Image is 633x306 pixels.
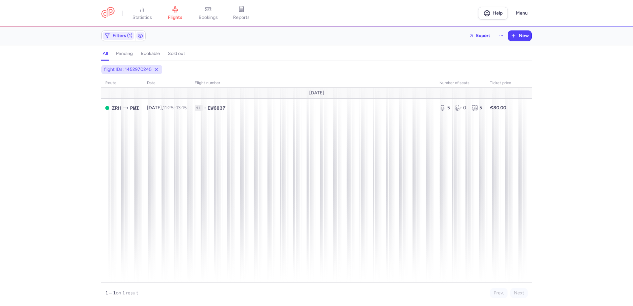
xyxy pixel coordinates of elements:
[465,30,495,41] button: Export
[163,105,173,111] time: 11:25
[225,6,258,21] a: reports
[163,105,187,111] span: –
[512,7,532,20] button: Menu
[176,105,187,111] time: 13:15
[168,51,185,57] h4: sold out
[130,104,139,112] span: Son Sant Joan Airport, Palma, Spain
[168,15,182,21] span: flights
[471,105,482,111] div: 5
[102,31,135,41] button: Filters (1)
[519,33,529,38] span: New
[101,78,143,88] th: route
[116,51,133,57] h4: pending
[309,90,324,96] span: [DATE]
[508,31,531,41] button: New
[113,33,132,38] span: Filters (1)
[132,15,152,21] span: statistics
[192,6,225,21] a: bookings
[112,104,121,112] span: Zurich, Zürich, Switzerland
[195,105,203,111] span: 1L
[478,7,508,20] a: Help
[141,51,160,57] h4: bookable
[143,78,191,88] th: date
[105,290,116,296] strong: 1 – 1
[159,6,192,21] a: flights
[105,106,109,110] span: OPEN
[204,105,206,111] span: •
[103,51,108,57] h4: all
[435,78,486,88] th: number of seats
[490,105,506,111] strong: €80.00
[476,33,490,38] span: Export
[490,288,508,298] button: Prev.
[101,7,115,19] a: CitizenPlane red outlined logo
[455,105,466,111] div: 0
[147,105,187,111] span: [DATE],
[233,15,250,21] span: reports
[439,105,450,111] div: 5
[116,290,138,296] span: on 1 result
[486,78,515,88] th: Ticket price
[104,66,152,73] span: flight IDs: 1452970245
[208,105,225,111] span: EW6837
[510,288,528,298] button: Next
[191,78,435,88] th: Flight number
[125,6,159,21] a: statistics
[199,15,218,21] span: bookings
[493,11,503,16] span: Help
